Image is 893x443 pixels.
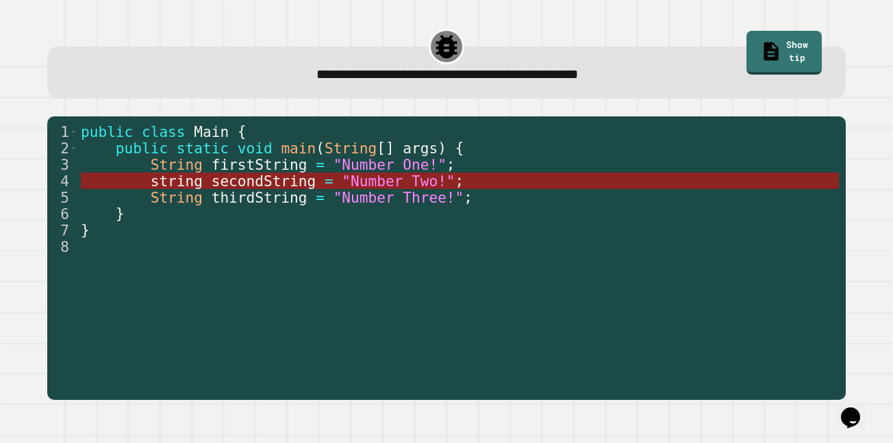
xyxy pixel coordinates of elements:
span: string [151,173,203,190]
span: static [177,140,229,157]
span: public [116,140,168,157]
a: Show tip [746,31,822,75]
span: String [325,140,377,157]
span: main [281,140,316,157]
span: args [403,140,438,157]
span: class [142,123,186,140]
span: "Number Two!" [342,173,455,190]
div: 8 [47,238,78,255]
span: Toggle code folding, rows 2 through 6 [70,140,77,156]
span: secondString [212,173,316,190]
div: 7 [47,222,78,238]
span: public [81,123,133,140]
div: 2 [47,140,78,156]
span: = [325,173,334,190]
div: 4 [47,173,78,189]
span: = [316,156,325,173]
div: 5 [47,189,78,205]
span: "Number Three!" [334,189,464,206]
span: = [316,189,325,206]
span: Main [194,123,229,140]
span: Toggle code folding, rows 1 through 7 [70,123,77,140]
span: thirdString [212,189,307,206]
div: 3 [47,156,78,173]
iframe: chat widget [835,388,879,429]
span: "Number One!" [334,156,446,173]
span: String [151,189,203,206]
span: String [151,156,203,173]
div: 1 [47,123,78,140]
span: firstString [212,156,307,173]
span: void [238,140,273,157]
div: 6 [47,205,78,222]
